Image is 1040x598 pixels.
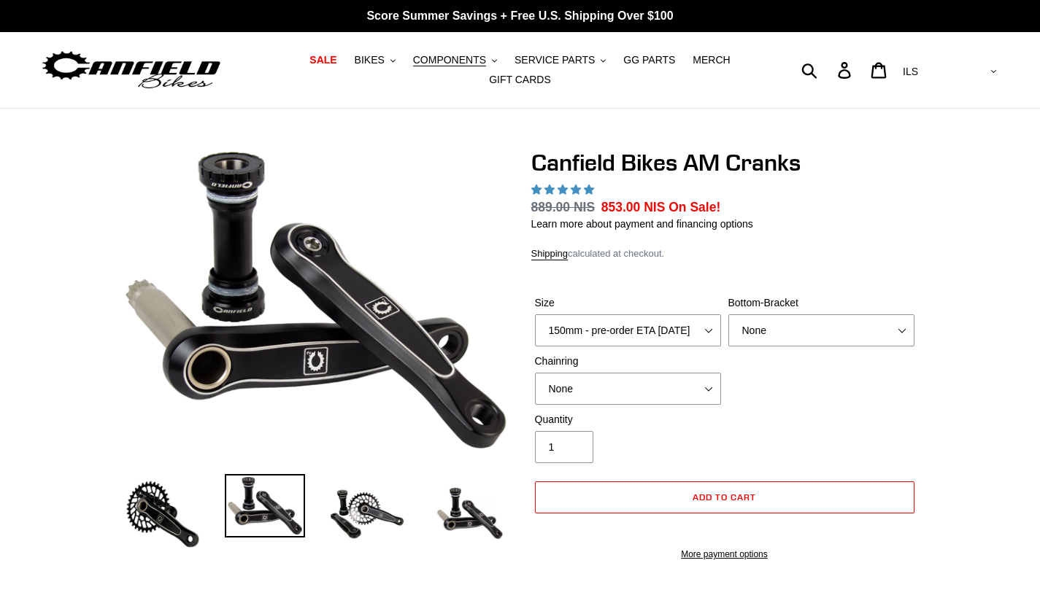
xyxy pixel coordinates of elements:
label: Chainring [535,354,721,369]
span: On Sale! [669,198,720,217]
a: MERCH [685,50,737,70]
img: Load image into Gallery viewer, Canfield Cranks [225,474,305,538]
span: GIFT CARDS [489,74,551,86]
span: BIKES [355,54,385,66]
label: Quantity [535,412,721,427]
span: GG PARTS [623,54,675,66]
a: GIFT CARDS [482,70,558,90]
button: SERVICE PARTS [507,50,613,70]
span: 853.00 NIS [601,200,666,214]
img: Canfield Cranks [126,152,506,448]
a: SALE [302,50,344,70]
div: calculated at checkout. [531,246,918,261]
span: 4.97 stars [531,184,597,195]
a: Shipping [531,248,569,260]
button: COMPONENTS [406,50,504,70]
a: Learn more about payment and financing options [531,218,753,230]
img: Canfield Bikes [40,47,223,93]
span: MERCH [693,54,730,66]
s: 889.00 NIS [531,200,596,214]
a: More payment options [535,548,914,561]
span: SERVICE PARTS [515,54,595,66]
button: BIKES [347,50,403,70]
input: Search [809,54,847,86]
span: COMPONENTS [413,54,486,66]
img: Load image into Gallery viewer, Canfield Bikes AM Cranks [327,474,407,554]
button: Add to cart [535,481,914,513]
h1: Canfield Bikes AM Cranks [531,149,918,176]
label: Bottom-Bracket [728,295,914,311]
a: GG PARTS [616,50,682,70]
span: Add to cart [693,492,756,502]
label: Size [535,295,721,311]
span: SALE [309,54,336,66]
img: Load image into Gallery viewer, CANFIELD-AM_DH-CRANKS [429,474,509,554]
img: Load image into Gallery viewer, Canfield Bikes AM Cranks [123,474,203,554]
